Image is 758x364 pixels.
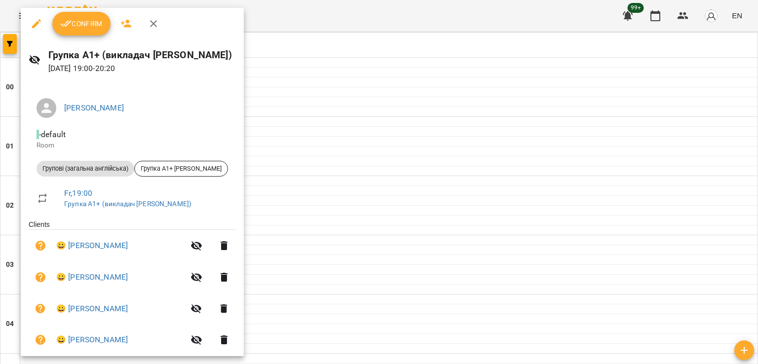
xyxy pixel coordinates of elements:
span: Групові (загальна англійська) [37,164,134,173]
div: Групка А1+ [PERSON_NAME] [134,161,228,177]
span: Confirm [60,18,103,30]
span: - default [37,130,68,139]
a: Групка А1+ (викладач [PERSON_NAME]) [64,200,191,208]
ul: Clients [29,219,236,359]
a: 😀 [PERSON_NAME] [56,240,128,252]
button: Unpaid. Bill the attendance? [29,265,52,289]
p: Room [37,141,228,150]
p: [DATE] 19:00 - 20:20 [48,63,236,74]
a: [PERSON_NAME] [64,103,124,112]
h6: Групка А1+ (викладач [PERSON_NAME]) [48,47,236,63]
a: 😀 [PERSON_NAME] [56,271,128,283]
a: 😀 [PERSON_NAME] [56,303,128,315]
span: Групка А1+ [PERSON_NAME] [135,164,227,173]
button: Confirm [52,12,111,36]
button: Unpaid. Bill the attendance? [29,297,52,321]
a: Fr , 19:00 [64,188,92,198]
a: 😀 [PERSON_NAME] [56,334,128,346]
button: Unpaid. Bill the attendance? [29,234,52,257]
button: Unpaid. Bill the attendance? [29,328,52,352]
